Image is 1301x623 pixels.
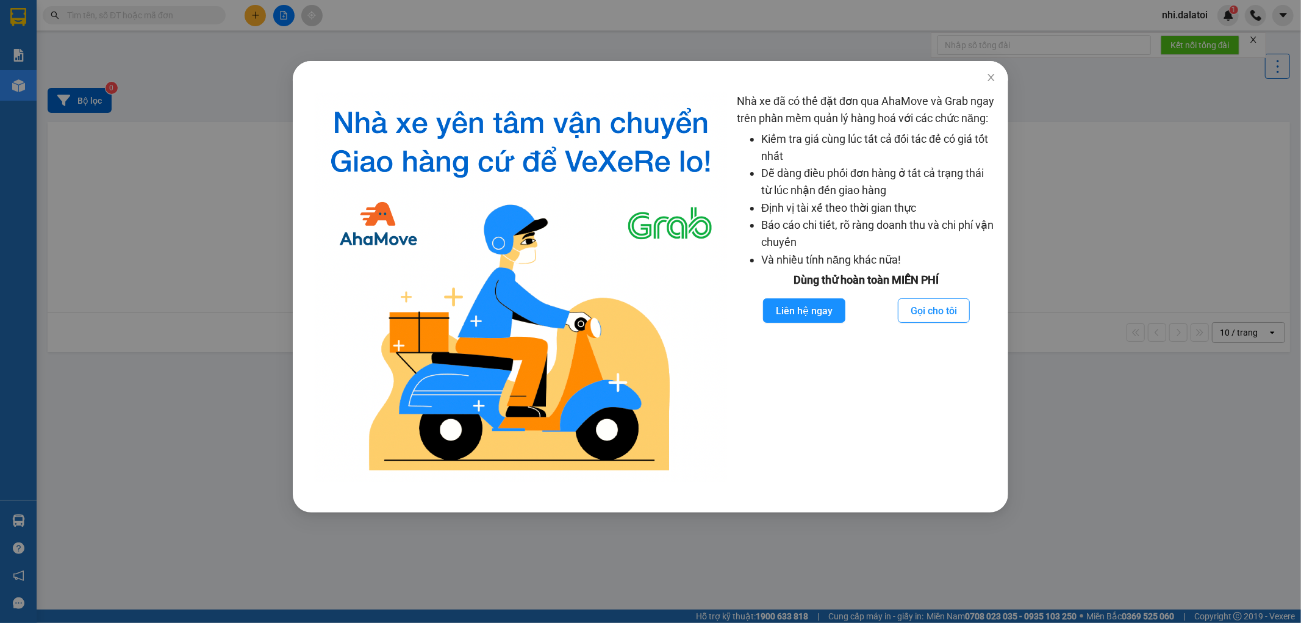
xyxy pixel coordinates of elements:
[737,93,996,482] div: Nhà xe đã có thể đặt đơn qua AhaMove và Grab ngay trên phần mềm quản lý hàng hoá với các chức năng:
[761,217,996,251] li: Báo cáo chi tiết, rõ ràng doanh thu và chi phí vận chuyển
[315,93,727,482] img: logo
[761,251,996,268] li: Và nhiều tính năng khác nữa!
[761,200,996,217] li: Định vị tài xế theo thời gian thực
[737,272,996,289] div: Dùng thử hoàn toàn MIỄN PHÍ
[761,131,996,165] li: Kiểm tra giá cùng lúc tất cả đối tác để có giá tốt nhất
[763,298,845,323] button: Liên hệ ngay
[761,165,996,200] li: Dễ dàng điều phối đơn hàng ở tất cả trạng thái từ lúc nhận đến giao hàng
[974,61,1008,95] button: Close
[776,303,833,319] span: Liên hệ ngay
[911,303,957,319] span: Gọi cho tôi
[986,73,996,82] span: close
[898,298,970,323] button: Gọi cho tôi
